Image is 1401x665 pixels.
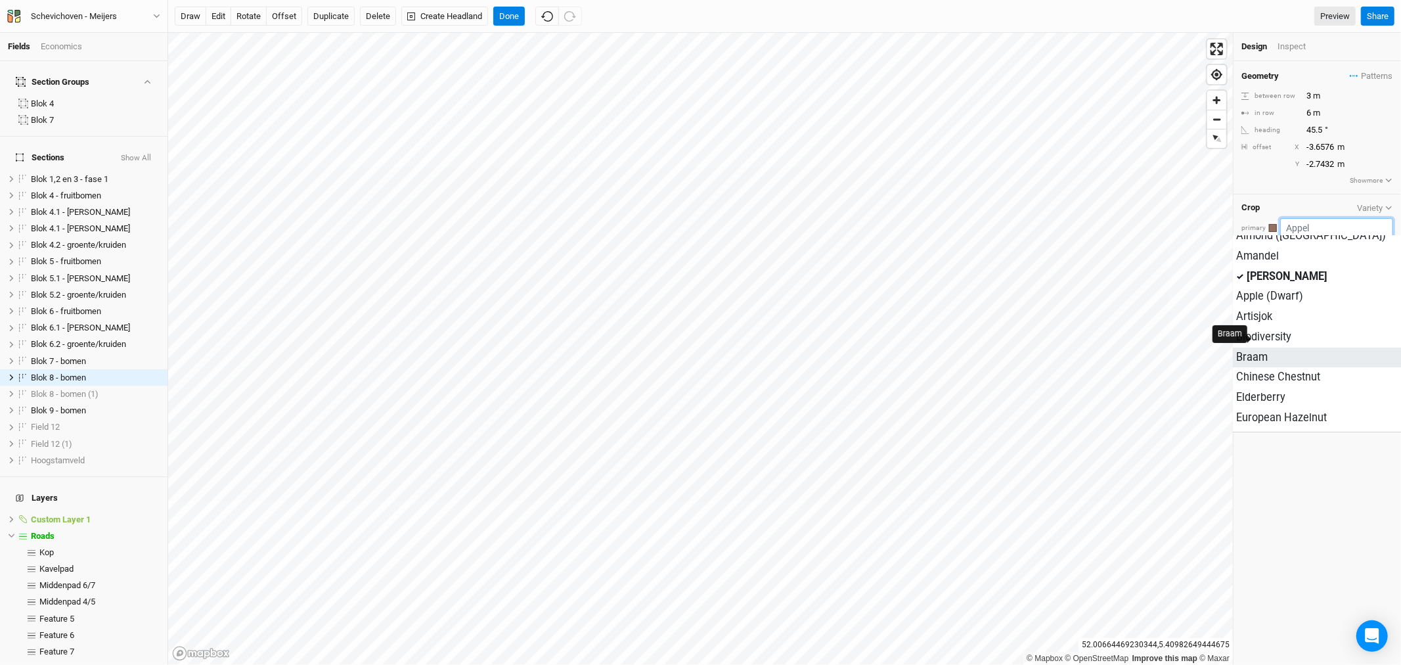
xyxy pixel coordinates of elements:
span: Blok 8 - bomen (1) [31,389,99,399]
span: Feature 6 [39,630,74,640]
h4: Layers [8,485,160,511]
span: Patterns [1350,70,1392,83]
div: Biodiversity [1236,330,1291,345]
div: Chinese Chestnut [1236,370,1320,385]
span: Reset bearing to north [1203,126,1230,152]
div: Roads [31,531,160,541]
button: Zoom in [1207,91,1226,110]
div: Hoogstamveld [31,455,160,466]
div: Amandel [1236,249,1279,264]
span: Blok 6 - fruitbomen [31,306,101,316]
span: Kavelpad [39,564,74,574]
div: Blok 8 - bomen [31,373,160,383]
span: Blok 9 - bomen [31,405,86,415]
button: Share [1361,7,1394,26]
button: Variety [1356,203,1393,213]
div: Open Intercom Messenger [1356,620,1388,652]
a: OpenStreetMap [1065,654,1129,663]
div: offset [1253,143,1272,152]
div: Field 12 (1) [31,439,160,449]
div: Blok 5.2 - groente/kruiden [31,290,160,300]
button: rotate [231,7,267,26]
div: Elderberry [1236,390,1285,405]
div: Blok 6.1 - bessen [31,323,160,333]
a: Fields [8,41,30,51]
button: Create Headland [401,7,488,26]
span: Middenpad 4/5 [39,597,95,607]
div: Blok 4.1 - bessen [31,207,160,218]
div: Kavelpad [39,564,160,574]
span: Hoogstamveld [31,455,85,465]
button: Find my location [1207,65,1226,84]
div: Blok 7 [31,115,160,126]
span: Blok 5.1 - [PERSON_NAME] [31,273,130,283]
span: Blok 7 - bomen [31,356,86,366]
div: European Hazelnut [1236,411,1327,426]
span: Blok 6.2 - groente/kruiden [31,339,126,349]
div: X [1295,143,1299,152]
input: Appel [1280,218,1393,239]
span: Roads [31,531,55,541]
span: Blok 8 - bomen [31,373,86,382]
span: Custom Layer 1 [31,515,91,524]
span: Field 12 [31,422,60,432]
div: Almond ([GEOGRAPHIC_DATA]) [1236,229,1386,244]
button: Delete [360,7,396,26]
div: Blok 9 - bomen [31,405,160,416]
div: Section Groups [16,77,89,87]
div: Blok 6 - fruitbomen [31,306,160,317]
div: Kop [39,547,160,558]
span: Field 12 (1) [31,439,72,449]
div: Apple (Dwarf) [1236,289,1303,304]
span: Blok 5 - fruitbomen [31,256,101,266]
button: Done [493,7,525,26]
button: Show section groups [141,78,152,86]
div: Blok 8 - bomen (1) [31,389,160,400]
span: Blok 6.1 - [PERSON_NAME] [31,323,130,332]
div: [PERSON_NAME] Asperges [1236,431,1365,446]
button: Undo (^z) [535,7,559,26]
div: Feature 7 [39,647,160,657]
h4: Geometry [1241,71,1279,81]
h4: Crop [1241,202,1260,213]
div: Inspect [1278,41,1324,53]
button: offset [266,7,302,26]
div: Blok 4.1 - bessen [31,223,160,234]
div: Feature 5 [39,614,160,624]
span: Blok 5.2 - groente/kruiden [31,290,126,300]
canvas: Map [168,33,1233,665]
div: Blok 4 - fruitbomen [31,191,160,201]
button: Redo (^Z) [558,7,582,26]
span: Middenpad 6/7 [39,580,95,590]
div: Design [1241,41,1267,53]
button: edit [206,7,231,26]
div: Blok 5 - fruitbomen [31,256,160,267]
a: Improve this map [1132,654,1197,663]
button: Zoom out [1207,110,1226,129]
button: draw [175,7,206,26]
button: Schevichoven - Meijers [7,9,161,24]
div: between row [1241,91,1299,101]
span: Blok 4.2 - groente/kruiden [31,240,126,250]
span: Kop [39,547,54,557]
div: Blok 4 [31,99,160,109]
span: Blok 4.1 - [PERSON_NAME] [31,223,130,233]
div: Middenpad 6/7 [39,580,160,591]
span: Blok 4 - fruitbomen [31,191,101,200]
span: Blok 1,2 en 3 - fase 1 [31,174,108,184]
div: Artisjok [1236,310,1272,325]
div: Economics [41,41,82,53]
a: Preview [1314,7,1356,26]
a: Mapbox [1027,654,1063,663]
div: Blok 7 - bomen [31,356,160,367]
button: Duplicate [307,7,355,26]
div: Field 12 [31,422,160,432]
span: Sections [16,152,64,163]
button: Enter fullscreen [1207,39,1226,58]
div: Blok 1,2 en 3 - fase 1 [31,174,160,185]
div: Middenpad 4/5 [39,597,160,607]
